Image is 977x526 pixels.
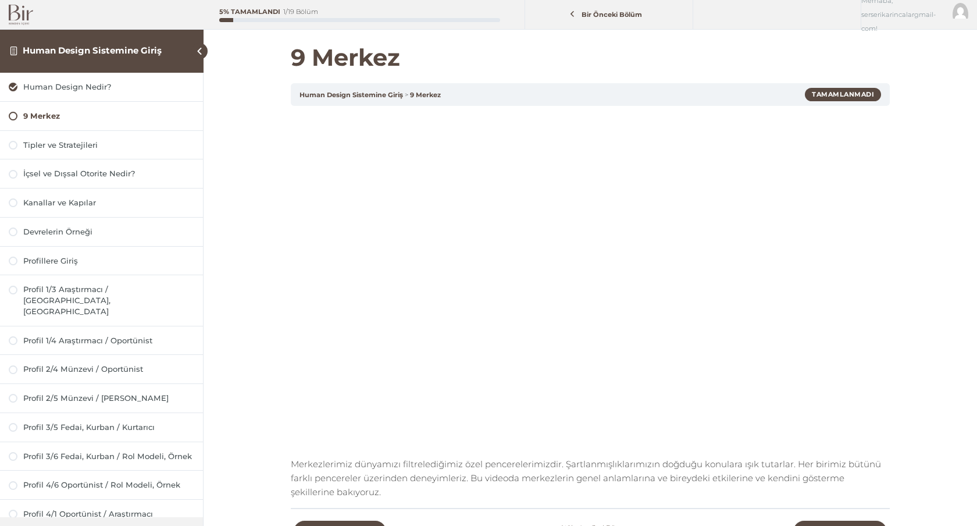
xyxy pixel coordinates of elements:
div: 5% Tamamlandı [219,9,280,15]
a: Tipler ve Stratejileri [9,140,194,151]
a: Bir Önceki Bölüm [528,4,690,26]
div: Profil 2/5 Münzevi / [PERSON_NAME] [23,393,194,404]
a: İçsel ve Dışsal Otorite Nedir? [9,168,194,179]
a: 9 Merkez [9,111,194,122]
a: Profil 4/6 Oportünist / Rol Modeli, Örnek [9,479,194,491]
a: Human Design Nedir? [9,81,194,93]
div: Profil 4/6 Oportünist / Rol Modeli, Örnek [23,479,194,491]
div: Devrelerin Örneği [23,226,194,237]
div: Profillere Giriş [23,255,194,266]
div: Profil 3/5 Fedai, Kurban / Kurtarıcı [23,422,194,433]
div: Profil 3/6 Fedai, Kurban / Rol Modeli, Örnek [23,451,194,462]
p: Merkezlerimiz dünyamızı filtrelediğimiz özel pencerelerimizdir. Şartlanmışlıklarımızın doğduğu ... [291,457,890,499]
a: Human Design Sistemine Giriş [299,91,403,99]
a: Profil 4/1 Oportünist / Araştırmacı [9,509,194,520]
iframe: elvin_human_design_b&ouml;l&uuml;m_2_merkezler_v02 [291,115,890,452]
a: Profil 1/3 Araştırmacı / [GEOGRAPHIC_DATA], [GEOGRAPHIC_DATA] [9,284,194,317]
div: Profil 1/3 Araştırmacı / [GEOGRAPHIC_DATA], [GEOGRAPHIC_DATA] [23,284,194,317]
div: Profil 1/4 Araştırmacı / Oportünist [23,335,194,346]
a: Profillere Giriş [9,255,194,266]
span: Bir Önceki Bölüm [575,10,649,19]
a: Profil 3/6 Fedai, Kurban / Rol Modeli, Örnek [9,451,194,462]
a: Profil 1/4 Araştırmacı / Oportünist [9,335,194,346]
div: 1/19 Bölüm [283,9,318,15]
a: Profil 2/5 Münzevi / [PERSON_NAME] [9,393,194,404]
a: Kanallar ve Kapılar [9,197,194,208]
div: Profil 2/4 Münzevi / Oportünist [23,364,194,375]
h1: 9 Merkez [291,44,890,72]
img: Bir Logo [9,5,33,25]
a: Devrelerin Örneği [9,226,194,237]
div: 9 Merkez [23,111,194,122]
div: İçsel ve Dışsal Otorite Nedir? [23,168,194,179]
div: Profil 4/1 Oportünist / Araştırmacı [23,509,194,520]
div: Kanallar ve Kapılar [23,197,194,208]
div: Human Design Nedir? [23,81,194,93]
div: Tipler ve Stratejileri [23,140,194,151]
a: Profil 3/5 Fedai, Kurban / Kurtarıcı [9,422,194,433]
a: 9 Merkez [410,91,441,99]
a: Profil 2/4 Münzevi / Oportünist [9,364,194,375]
div: Tamamlanmadı [805,88,881,101]
a: Human Design Sistemine Giriş [23,45,162,56]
